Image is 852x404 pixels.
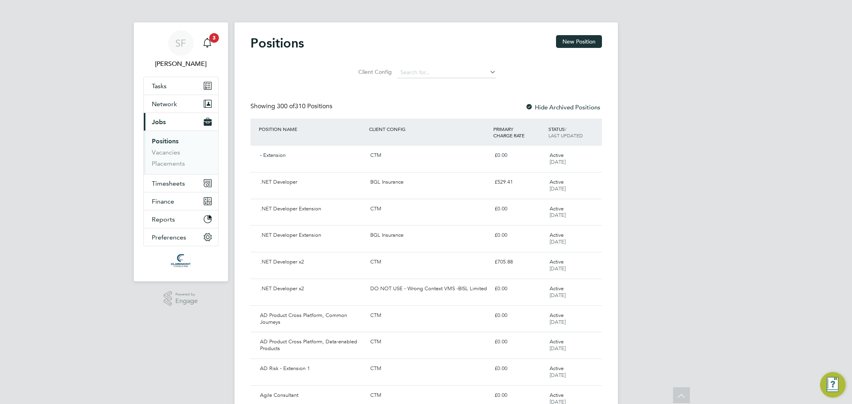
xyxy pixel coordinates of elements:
div: PRIMARY CHARGE RATE [491,122,546,143]
div: Jobs [144,131,218,174]
button: Jobs [144,113,218,131]
a: Placements [152,160,185,167]
div: CTM [367,309,491,322]
a: Vacancies [152,149,180,156]
span: 310 Positions [277,102,332,110]
div: .NET Developer x2 [257,255,367,269]
span: Active [550,338,564,345]
div: CTM [367,362,491,375]
div: BGL Insurance [367,176,491,189]
div: CTM [367,149,491,162]
div: £0.00 [491,362,546,375]
div: £705.88 [491,255,546,269]
span: Powered by [175,291,198,298]
span: Jobs [152,118,166,126]
a: Powered byEngage [164,291,198,306]
span: [DATE] [550,372,566,378]
span: [DATE] [550,158,566,165]
div: CTM [367,202,491,216]
img: claremontconsulting1-logo-retina.png [171,254,191,267]
button: Preferences [144,228,218,246]
label: Client Config [356,68,392,75]
div: £0.00 [491,309,546,322]
div: AD Risk - Extension 1 [257,362,367,375]
div: CTM [367,389,491,402]
span: [DATE] [550,185,566,192]
span: [DATE] [550,265,566,272]
span: Timesheets [152,180,185,187]
h2: Positions [250,35,304,51]
div: CTM [367,255,491,269]
button: New Position [556,35,602,48]
a: Tasks [144,77,218,95]
span: Finance [152,198,174,205]
label: Hide Archived Positions [525,103,600,111]
button: Network [144,95,218,113]
div: £0.00 [491,282,546,295]
span: Preferences [152,234,186,241]
span: [DATE] [550,319,566,325]
div: £0.00 [491,149,546,162]
div: AD Product Cross Platform, Data-enabled Products [257,335,367,355]
span: [DATE] [550,292,566,299]
div: £529.41 [491,176,546,189]
span: Engage [175,298,198,305]
span: LAST UPDATED [548,132,583,139]
span: Active [550,392,564,398]
nav: Main navigation [134,22,228,281]
div: .NET Developer [257,176,367,189]
div: £0.00 [491,389,546,402]
div: £0.00 [491,202,546,216]
button: Engage Resource Center [820,372,846,398]
span: Sam Fullman [143,59,218,69]
span: Active [550,178,564,185]
a: 3 [199,30,215,56]
a: SF[PERSON_NAME] [143,30,218,69]
div: - Extension [257,149,367,162]
button: Timesheets [144,174,218,192]
div: CTM [367,335,491,349]
button: Reports [144,210,218,228]
div: Agile Consultant [257,389,367,402]
div: POSITION NAME [257,122,367,136]
div: DO NOT USE - Wrong Context VMS -BISL Limited [367,282,491,295]
span: [DATE] [550,345,566,352]
div: £0.00 [491,229,546,242]
span: Active [550,232,564,238]
button: Finance [144,192,218,210]
span: Active [550,152,564,158]
div: CLIENT CONFIG [367,122,491,136]
div: Showing [250,102,334,111]
div: BGL Insurance [367,229,491,242]
span: 3 [209,33,219,43]
input: Search for... [397,67,496,78]
div: .NET Developer Extension [257,202,367,216]
span: [DATE] [550,238,566,245]
div: AD Product Cross Platform, Common Journeys [257,309,367,329]
span: Network [152,100,177,108]
span: 300 of [277,102,295,110]
div: £0.00 [491,335,546,349]
div: .NET Developer Extension [257,229,367,242]
span: Active [550,258,564,265]
span: Active [550,285,564,292]
span: / [565,126,566,132]
span: [DATE] [550,212,566,218]
span: Tasks [152,82,167,90]
a: Positions [152,137,179,145]
div: .NET Developer x2 [257,282,367,295]
span: Reports [152,216,175,223]
span: Active [550,365,564,372]
div: STATUS [546,122,602,143]
span: SF [175,38,186,48]
a: Go to home page [143,254,218,267]
span: Active [550,312,564,319]
span: Active [550,205,564,212]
